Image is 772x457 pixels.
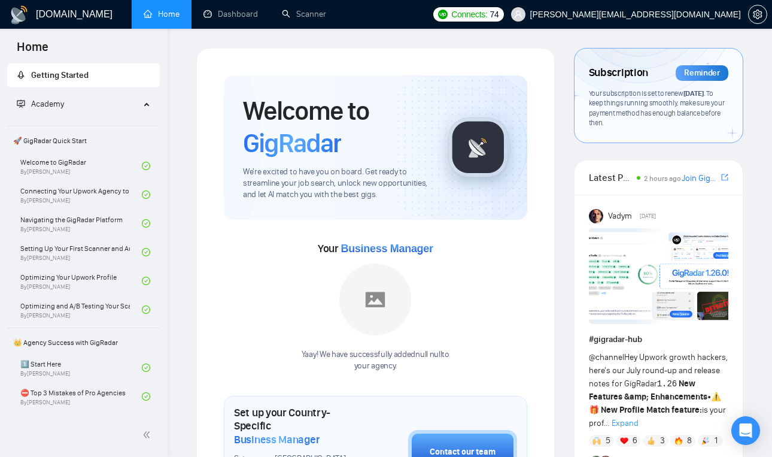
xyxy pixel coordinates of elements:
img: gigradar-logo.png [448,117,508,177]
span: 🎁 [589,405,599,415]
a: setting [748,10,767,19]
img: 🙌 [592,437,601,445]
span: check-circle [142,219,150,228]
span: check-circle [142,190,150,199]
img: placeholder.png [339,264,411,335]
a: Navigating the GigRadar PlatformBy[PERSON_NAME] [20,210,142,237]
a: searchScanner [282,9,326,19]
strong: New Profile Match feature: [601,405,702,415]
a: ⛔ Top 3 Mistakes of Pro AgenciesBy[PERSON_NAME] [20,383,142,410]
span: check-circle [142,162,150,170]
strong: New Features &amp; Enhancements [589,379,707,402]
a: Optimizing Your Upwork ProfileBy[PERSON_NAME] [20,268,142,294]
img: 👍 [647,437,655,445]
span: Getting Started [31,70,89,80]
div: Open Intercom Messenger [731,416,760,445]
a: Connecting Your Upwork Agency to GigRadarBy[PERSON_NAME] [20,181,142,208]
span: Academy [17,99,64,109]
a: Setting Up Your First Scanner and Auto-BidderBy[PERSON_NAME] [20,239,142,265]
span: Latest Posts from the GigRadar Community [589,170,634,185]
span: check-circle [142,248,150,256]
img: 🔥 [674,437,683,445]
span: 6 [633,435,637,447]
img: 🎉 [701,437,710,445]
a: Welcome to GigRadarBy[PERSON_NAME] [20,153,142,179]
span: Hey Upwork growth hackers, here's our July round-up and release notes for GigRadar • is your prof... [589,352,728,428]
img: logo [10,5,29,25]
span: 1 [715,435,718,447]
img: ❤️ [620,437,628,445]
a: Join GigRadar Slack Community [682,172,719,185]
img: Vadym [589,209,603,223]
span: 2 hours ago [644,174,681,183]
span: check-circle [142,277,150,285]
span: Your [318,242,433,255]
span: 👑 Agency Success with GigRadar [8,331,159,355]
h1: Set up your Country-Specific [234,406,348,446]
span: export [721,172,728,182]
a: export [721,172,728,183]
a: 1️⃣ Start HereBy[PERSON_NAME] [20,355,142,381]
span: [DATE] [683,89,704,98]
span: 5 [606,435,610,447]
span: Connects: [451,8,487,21]
span: rocket [17,71,25,79]
span: Home [7,38,58,63]
span: check-circle [142,305,150,314]
span: Vadym [608,210,632,223]
span: user [514,10,522,19]
button: setting [748,5,767,24]
li: Getting Started [7,63,160,87]
span: 8 [687,435,692,447]
code: 1.26 [657,379,677,389]
a: homeHome [144,9,180,19]
a: Optimizing and A/B Testing Your Scanner for Better ResultsBy[PERSON_NAME] [20,296,142,323]
span: fund-projection-screen [17,99,25,108]
span: @channel [589,352,624,362]
span: Expand [612,418,639,428]
h1: Welcome to [243,95,429,159]
img: upwork-logo.png [438,10,448,19]
div: Yaay! We have successfully added null null to [302,349,449,372]
span: 🚀 GigRadar Quick Start [8,129,159,153]
h1: # gigradar-hub [589,333,728,346]
span: Subscription [589,63,648,83]
span: Your subscription is set to renew . To keep things running smoothly, make sure your payment metho... [589,89,725,128]
span: We're excited to have you on board. Get ready to streamline your job search, unlock new opportuni... [243,167,429,201]
span: 74 [490,8,499,21]
span: check-circle [142,392,150,401]
span: [DATE] [640,211,656,222]
span: Academy [31,99,64,109]
img: F09AC4U7ATU-image.png [589,228,733,324]
span: setting [749,10,767,19]
p: your agency . [302,361,449,372]
span: GigRadar [243,127,341,159]
div: Reminder [676,65,728,81]
span: double-left [142,429,154,441]
span: check-circle [142,364,150,372]
span: Business Manager [341,243,433,255]
span: Business Manager [234,433,320,446]
span: 3 [660,435,665,447]
a: dashboardDashboard [203,9,258,19]
span: ⚠️ [711,392,721,402]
